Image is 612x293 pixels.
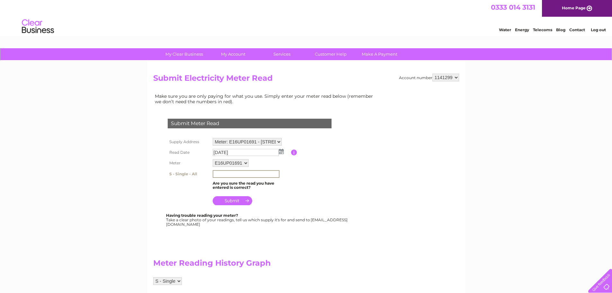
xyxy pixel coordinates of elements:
td: Are you sure the read you have entered is correct? [211,179,291,192]
a: Water [499,27,511,32]
input: Submit [213,196,252,205]
a: Energy [515,27,529,32]
div: Account number [399,74,459,81]
a: Telecoms [533,27,552,32]
h2: Meter Reading History Graph [153,259,378,271]
img: ... [279,149,284,154]
a: Customer Help [304,48,357,60]
a: Make A Payment [353,48,406,60]
td: Make sure you are only paying for what you use. Simply enter your meter read below (remember we d... [153,92,378,105]
a: My Clear Business [158,48,211,60]
th: S - Single - All [166,169,211,179]
h2: Submit Electricity Meter Read [153,74,459,86]
a: Log out [591,27,606,32]
a: Services [255,48,308,60]
th: Supply Address [166,136,211,147]
th: Meter [166,158,211,169]
th: Read Date [166,147,211,158]
div: Clear Business is a trading name of Verastar Limited (registered in [GEOGRAPHIC_DATA] No. 3667643... [155,4,458,31]
img: logo.png [22,17,54,36]
input: Information [291,150,297,155]
div: Take a clear photo of your readings, tell us which supply it's for and send to [EMAIL_ADDRESS][DO... [166,213,349,226]
b: Having trouble reading your meter? [166,213,238,218]
a: Contact [569,27,585,32]
a: 0333 014 3131 [491,3,535,11]
a: Blog [556,27,565,32]
a: My Account [207,48,260,60]
div: Submit Meter Read [168,119,332,128]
